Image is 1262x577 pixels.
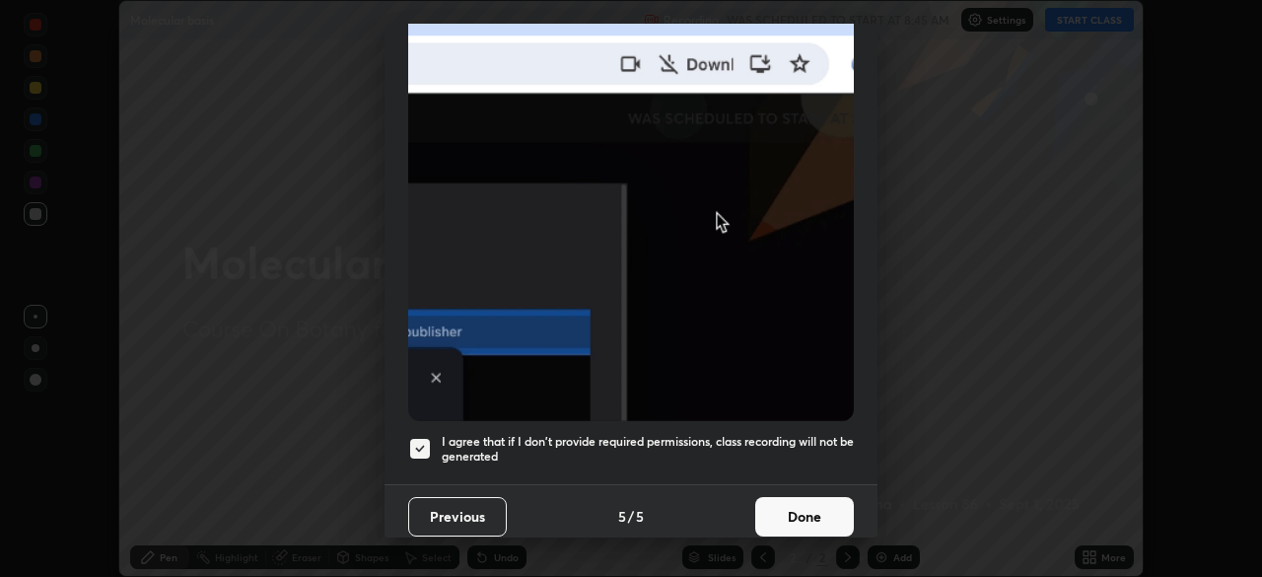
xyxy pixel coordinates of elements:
[755,497,854,537] button: Done
[618,506,626,527] h4: 5
[628,506,634,527] h4: /
[636,506,644,527] h4: 5
[408,497,507,537] button: Previous
[442,434,854,465] h5: I agree that if I don't provide required permissions, class recording will not be generated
